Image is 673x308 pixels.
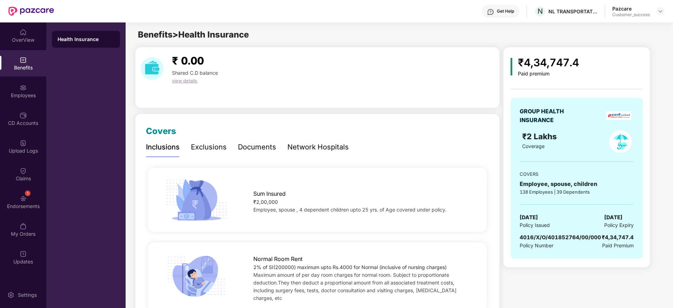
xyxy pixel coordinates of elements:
[253,207,447,213] span: Employee, spouse , 4 dependent children upto 25 yrs. of Age covered under policy.
[20,56,27,63] img: svg+xml;base64,PHN2ZyBpZD0iQmVuZWZpdHMiIHhtbG5zPSJodHRwOi8vd3d3LnczLm9yZy8yMDAwL3N2ZyIgd2lkdGg9Ij...
[20,140,27,147] img: svg+xml;base64,PHN2ZyBpZD0iVXBsb2FkX0xvZ3MiIGRhdGEtbmFtZT0iVXBsb2FkIExvZ3MiIHhtbG5zPSJodHRwOi8vd3...
[522,143,545,149] span: Coverage
[538,7,543,15] span: N
[146,126,176,136] span: Covers
[20,112,27,119] img: svg+xml;base64,PHN2ZyBpZD0iQ0RfQWNjb3VudHMiIGRhdGEtbmFtZT0iQ0QgQWNjb3VudHMiIHhtbG5zPSJodHRwOi8vd3...
[253,272,457,301] span: Maximum amount of per day room charges for normal room. Subject to proportionate deduction.They t...
[20,195,27,202] img: svg+xml;base64,PHN2ZyBpZD0iRW5kb3JzZW1lbnRzIiB4bWxucz0iaHR0cDovL3d3dy53My5vcmcvMjAwMC9zdmciIHdpZH...
[602,242,634,249] span: Paid Premium
[520,242,553,248] span: Policy Number
[146,142,180,153] div: Inclusions
[172,70,218,76] span: Shared C.D balance
[520,188,634,195] div: 138 Employees | 39 Dependents
[548,8,598,15] div: NL TRANSPORTATION PRIVATE LIMITED
[604,213,622,222] span: [DATE]
[520,107,581,125] div: GROUP HEALTH INSURANCE
[191,142,227,153] div: Exclusions
[287,142,349,153] div: Network Hospitals
[238,142,276,153] div: Documents
[511,58,512,75] img: icon
[138,29,249,40] span: Benefits > Health Insurance
[520,221,550,229] span: Policy Issued
[612,5,650,12] div: Pazcare
[20,167,27,174] img: svg+xml;base64,PHN2ZyBpZD0iQ2xhaW0iIHhtbG5zPSJodHRwOi8vd3d3LnczLm9yZy8yMDAwL3N2ZyIgd2lkdGg9IjIwIi...
[20,84,27,91] img: svg+xml;base64,PHN2ZyBpZD0iRW1wbG95ZWVzIiB4bWxucz0iaHR0cDovL3d3dy53My5vcmcvMjAwMC9zdmciIHdpZHRoPS...
[253,255,302,263] span: Normal Room Rent
[253,189,286,198] span: Sum Insured
[487,8,494,15] img: svg+xml;base64,PHN2ZyBpZD0iSGVscC0zMngzMiIgeG1sbnM9Imh0dHA6Ly93d3cudzMub3JnLzIwMDAvc3ZnIiB3aWR0aD...
[520,213,538,222] span: [DATE]
[522,132,559,141] span: ₹2 Lakhs
[602,233,634,242] div: ₹4,34,747.4
[606,111,631,120] img: insurerLogo
[20,29,27,36] img: svg+xml;base64,PHN2ZyBpZD0iSG9tZSIgeG1sbnM9Imh0dHA6Ly93d3cudzMub3JnLzIwMDAvc3ZnIiB3aWR0aD0iMjAiIG...
[253,198,472,206] div: ₹2,00,000
[25,190,31,196] div: 1
[520,180,634,188] div: Employee, spouse, children
[141,57,164,80] img: download
[520,234,601,241] span: 4016/X/O/401852764/00/000
[172,78,197,83] span: view details
[163,177,229,223] img: icon
[163,253,229,300] img: icon
[518,54,579,71] div: ₹4,34,747.4
[612,12,650,18] div: Customer_success
[253,263,472,271] div: 2% of SI(200000) maximum upto Rs.4000 for Normal (inclusive of nursing charges)
[518,71,579,77] div: Paid premium
[172,54,204,67] span: ₹ 0.00
[520,170,634,178] div: COVERS
[7,292,14,299] img: svg+xml;base64,PHN2ZyBpZD0iU2V0dGluZy0yMHgyMCIgeG1sbnM9Imh0dHA6Ly93d3cudzMub3JnLzIwMDAvc3ZnIiB3aW...
[58,36,114,43] div: Health Insurance
[20,250,27,257] img: svg+xml;base64,PHN2ZyBpZD0iVXBkYXRlZCIgeG1sbnM9Imh0dHA6Ly93d3cudzMub3JnLzIwMDAvc3ZnIiB3aWR0aD0iMj...
[497,8,514,14] div: Get Help
[658,8,663,14] img: svg+xml;base64,PHN2ZyBpZD0iRHJvcGRvd24tMzJ4MzIiIHhtbG5zPSJodHRwOi8vd3d3LnczLm9yZy8yMDAwL3N2ZyIgd2...
[609,130,632,153] img: policyIcon
[20,223,27,230] img: svg+xml;base64,PHN2ZyBpZD0iTXlfT3JkZXJzIiBkYXRhLW5hbWU9Ik15IE9yZGVycyIgeG1sbnM9Imh0dHA6Ly93d3cudz...
[16,292,39,299] div: Settings
[604,221,634,229] span: Policy Expiry
[8,7,54,16] img: New Pazcare Logo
